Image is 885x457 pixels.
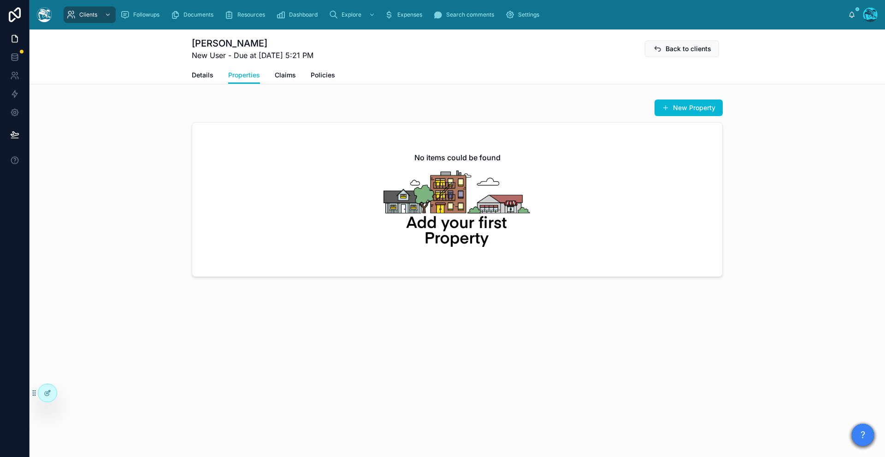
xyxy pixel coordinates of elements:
[852,424,874,446] button: ?
[275,70,296,80] span: Claims
[311,67,335,85] a: Policies
[342,11,361,18] span: Explore
[222,6,271,23] a: Resources
[326,6,380,23] a: Explore
[59,5,848,25] div: scrollable content
[64,6,116,23] a: Clients
[275,67,296,85] a: Claims
[168,6,220,23] a: Documents
[237,11,265,18] span: Resources
[383,170,531,247] img: No items could be found
[397,11,422,18] span: Expenses
[133,11,159,18] span: Followups
[192,70,213,80] span: Details
[518,11,539,18] span: Settings
[645,41,719,57] button: Back to clients
[666,44,711,53] span: Back to clients
[192,37,313,50] h1: [PERSON_NAME]
[228,70,260,80] span: Properties
[414,152,501,163] h2: No items could be found
[79,11,97,18] span: Clients
[183,11,213,18] span: Documents
[311,70,335,80] span: Policies
[37,7,52,22] img: App logo
[192,67,213,85] a: Details
[431,6,501,23] a: Search comments
[228,67,260,84] a: Properties
[382,6,429,23] a: Expenses
[192,50,313,61] span: New User - Due at [DATE] 5:21 PM
[273,6,324,23] a: Dashboard
[655,100,723,116] button: New Property
[502,6,546,23] a: Settings
[289,11,318,18] span: Dashboard
[446,11,494,18] span: Search comments
[118,6,166,23] a: Followups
